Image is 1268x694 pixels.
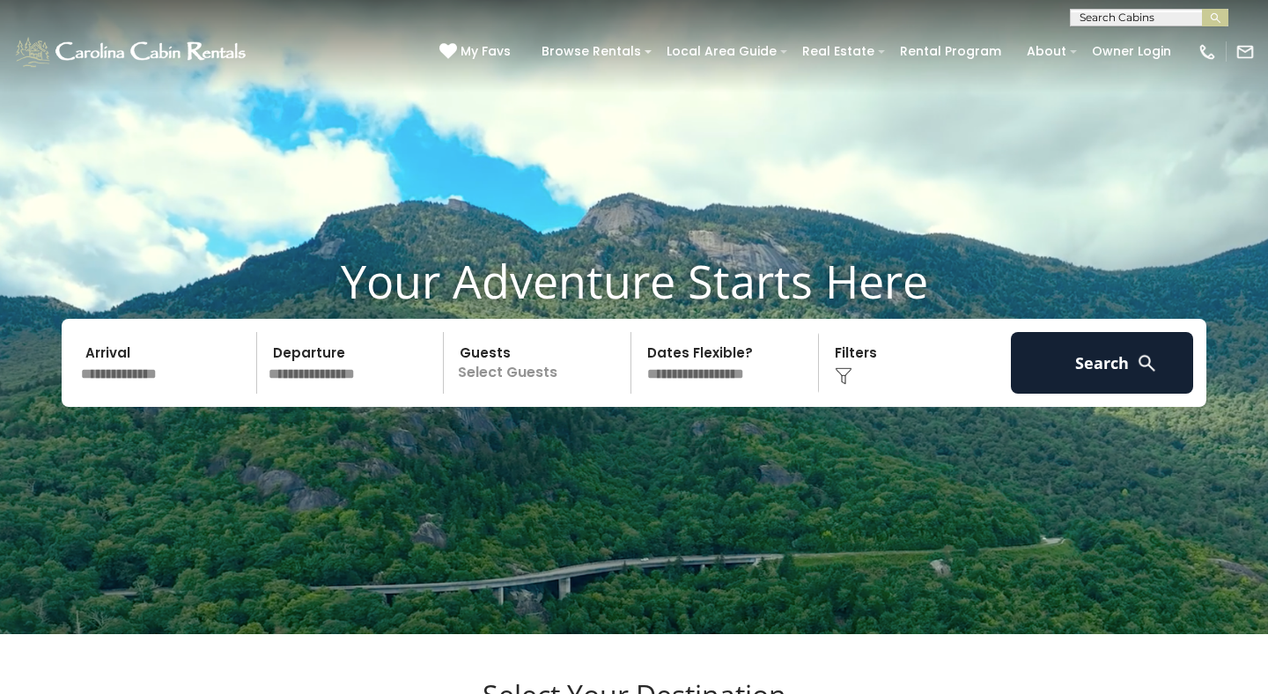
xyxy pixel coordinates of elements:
span: My Favs [461,42,511,61]
a: Local Area Guide [658,38,785,65]
a: Real Estate [793,38,883,65]
button: Search [1011,332,1193,394]
a: Browse Rentals [533,38,650,65]
a: My Favs [439,42,515,62]
a: Owner Login [1083,38,1180,65]
h1: Your Adventure Starts Here [13,254,1255,308]
img: filter--v1.png [835,367,852,385]
img: search-regular-white.png [1136,352,1158,374]
p: Select Guests [449,332,630,394]
img: mail-regular-white.png [1235,42,1255,62]
a: Rental Program [891,38,1010,65]
img: White-1-1-2.png [13,34,251,70]
img: phone-regular-white.png [1198,42,1217,62]
a: About [1018,38,1075,65]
